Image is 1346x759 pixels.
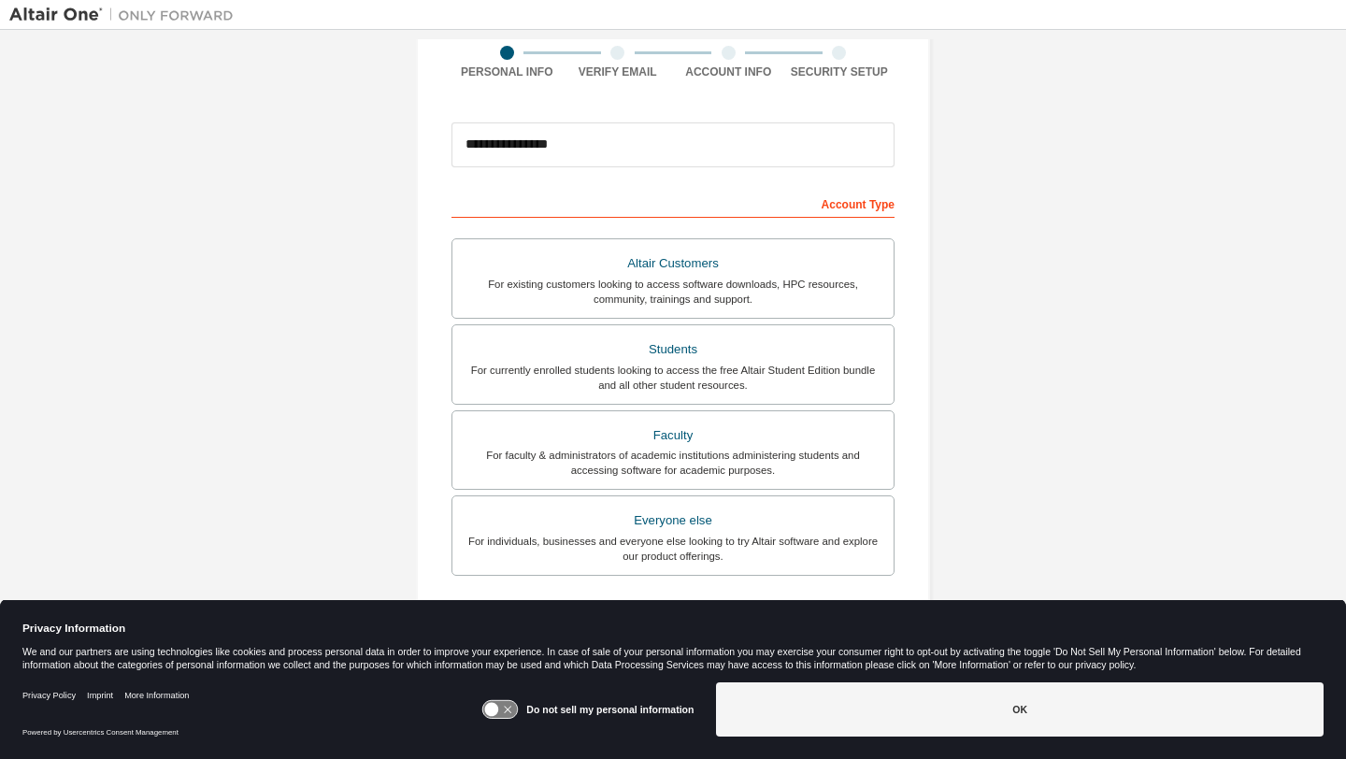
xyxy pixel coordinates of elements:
div: Verify Email [563,64,674,79]
div: Students [464,337,882,363]
div: For currently enrolled students looking to access the free Altair Student Edition bundle and all ... [464,363,882,393]
div: For existing customers looking to access software downloads, HPC resources, community, trainings ... [464,277,882,307]
div: Everyone else [464,508,882,534]
div: Account Type [451,188,895,218]
div: Account Info [673,64,784,79]
div: For faculty & administrators of academic institutions administering students and accessing softwa... [464,448,882,478]
div: Security Setup [784,64,895,79]
div: Altair Customers [464,251,882,277]
div: For individuals, businesses and everyone else looking to try Altair software and explore our prod... [464,534,882,564]
div: Personal Info [451,64,563,79]
img: Altair One [9,6,243,24]
div: Faculty [464,422,882,449]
